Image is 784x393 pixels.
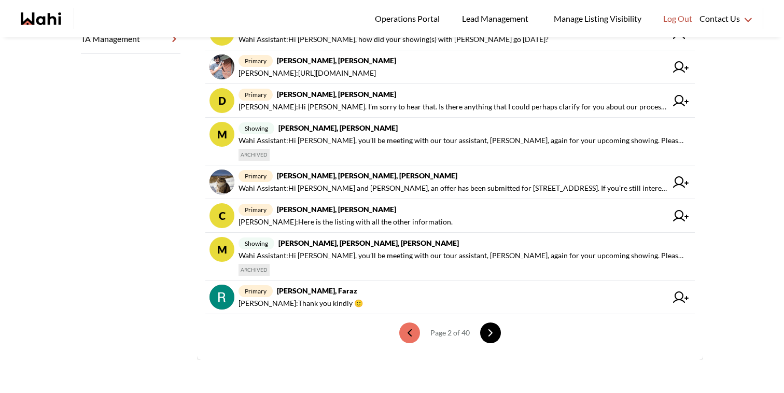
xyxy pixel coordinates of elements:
span: showing [239,122,274,134]
div: M [209,237,234,262]
a: TA Management [81,24,180,54]
div: C [209,203,234,228]
span: primary [239,170,273,182]
span: Manage Listing Visibility [551,12,645,25]
span: ARCHIVED [239,149,270,161]
span: Lead Management [462,12,532,25]
img: chat avatar [209,170,234,194]
div: D [209,88,234,113]
span: Wahi Assistant : Hi [PERSON_NAME], you’ll be meeting with our tour assistant, [PERSON_NAME], agai... [239,134,687,147]
span: Operations Portal [375,12,443,25]
span: [PERSON_NAME] : Here is the listing with all the other information. [239,216,453,228]
span: Wahi Assistant : Hi [PERSON_NAME], you’ll be meeting with our tour assistant, [PERSON_NAME], agai... [239,249,687,262]
a: Cprimary[PERSON_NAME], [PERSON_NAME][PERSON_NAME]:Here is the listing with all the other informat... [205,199,695,233]
a: primary[PERSON_NAME], [PERSON_NAME][PERSON_NAME]:[URL][DOMAIN_NAME] [205,50,695,84]
span: primary [239,89,273,101]
button: next page [480,322,501,343]
strong: [PERSON_NAME], [PERSON_NAME] [278,123,398,132]
a: Mshowing[PERSON_NAME], [PERSON_NAME], [PERSON_NAME]Wahi Assistant:Hi [PERSON_NAME], you’ll be mee... [205,233,695,280]
a: Wahi homepage [21,12,61,25]
div: M [209,122,234,147]
strong: [PERSON_NAME], [PERSON_NAME], [PERSON_NAME] [278,238,459,247]
strong: [PERSON_NAME], [PERSON_NAME], [PERSON_NAME] [277,171,457,180]
a: primary[PERSON_NAME], Faraz[PERSON_NAME]:Thank you kindly 🙂 [205,280,695,314]
a: primary[PERSON_NAME], [PERSON_NAME], [PERSON_NAME]Wahi Assistant:Hi [PERSON_NAME] and [PERSON_NAM... [205,165,695,199]
span: [PERSON_NAME] : [URL][DOMAIN_NAME] [239,67,376,79]
span: [PERSON_NAME] : Thank you kindly 🙂 [239,297,363,310]
span: Wahi Assistant : Hi [PERSON_NAME] and [PERSON_NAME], an offer has been submitted for [STREET_ADDR... [239,182,667,194]
span: Wahi Assistant : Hi [PERSON_NAME], how did your showing(s) with [PERSON_NAME] go [DATE]? [239,33,549,46]
span: ARCHIVED [239,264,270,276]
strong: [PERSON_NAME], [PERSON_NAME] [277,90,396,99]
div: Page 2 of 40 [426,322,474,343]
span: primary [239,204,273,216]
img: chat avatar [209,285,234,310]
a: Mshowing[PERSON_NAME], [PERSON_NAME]Wahi Assistant:Hi [PERSON_NAME], you’ll be meeting with our t... [205,118,695,165]
a: Dprimary[PERSON_NAME], [PERSON_NAME][PERSON_NAME]:Hi [PERSON_NAME]. I'm sorry to hear that. Is th... [205,84,695,118]
img: chat avatar [209,54,234,79]
nav: conversations pagination [205,314,695,352]
button: previous page [399,322,420,343]
span: primary [239,285,273,297]
span: Log Out [663,12,692,25]
strong: [PERSON_NAME], Faraz [277,286,357,295]
strong: [PERSON_NAME], [PERSON_NAME] [277,205,396,214]
strong: [PERSON_NAME], [PERSON_NAME] [277,56,396,65]
span: showing [239,237,274,249]
span: primary [239,55,273,67]
span: [PERSON_NAME] : Hi [PERSON_NAME]. I'm sorry to hear that. Is there anything that I could perhaps ... [239,101,667,113]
